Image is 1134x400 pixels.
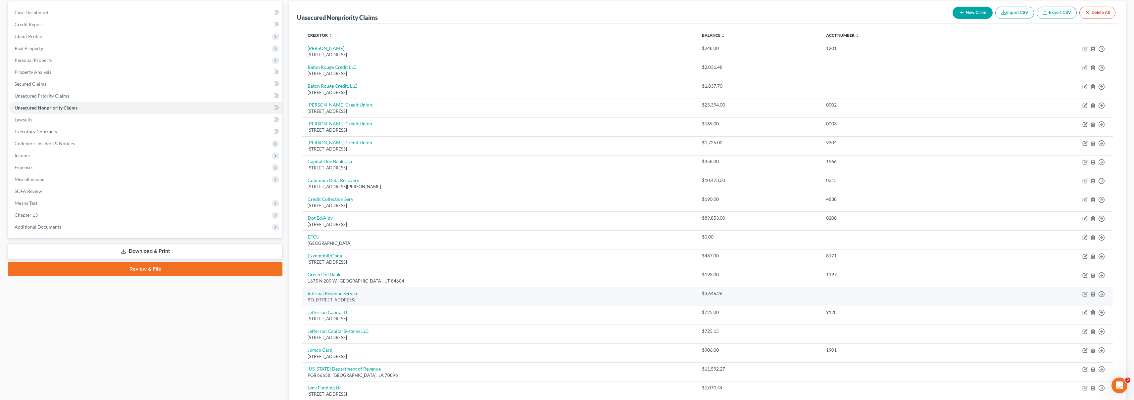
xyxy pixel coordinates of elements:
[308,70,691,77] div: [STREET_ADDRESS]
[9,7,282,19] a: Case Dashboard
[826,215,976,221] div: 0208
[15,176,44,182] span: Miscellaneous
[308,177,359,183] a: Columbia Debt Recovery
[308,328,369,334] a: Jefferson Capital Systems LLC
[826,252,976,259] div: 8171
[15,224,61,230] span: Additional Documents
[702,120,815,127] div: $169.00
[702,158,815,165] div: $458.00
[953,7,993,19] button: New Claim
[308,64,357,70] a: Baton Rouge Credit LLC
[15,93,69,99] span: Unsecured Priority Claims
[9,19,282,30] a: Credit Report
[1037,7,1077,19] a: Export CSV
[702,234,815,240] div: $0.00
[702,309,815,316] div: $725.00
[308,45,344,51] a: [PERSON_NAME]
[308,184,691,190] div: [STREET_ADDRESS][PERSON_NAME]
[9,78,282,90] a: Secured Claims
[308,165,691,171] div: [STREET_ADDRESS]
[308,309,347,315] a: Jefferson Capital Ll
[702,215,815,221] div: $89,853.00
[702,384,815,391] div: $1,070.44
[15,212,38,218] span: Chapter 13
[702,83,815,89] div: $1,837.70
[9,114,282,126] a: Lawsuits
[308,234,320,240] a: EFCU
[308,127,691,133] div: [STREET_ADDRESS]
[995,7,1034,19] button: Import CSV
[15,200,37,206] span: Means Test
[15,10,48,15] span: Case Dashboard
[9,126,282,138] a: Executory Contracts
[702,33,725,38] a: Balance unfold_more
[8,262,282,276] a: Review & File
[826,102,976,108] div: 0002
[1125,378,1130,383] span: 2
[308,372,691,378] div: POB 66658, [GEOGRAPHIC_DATA], LA 70896
[15,117,32,122] span: Lawsuits
[826,196,976,202] div: 4838
[297,14,378,22] div: Unsecured Nonpriority Claims
[15,22,43,27] span: Credit Report
[826,45,976,52] div: 1201
[308,316,691,322] div: [STREET_ADDRESS]
[308,121,372,126] a: [PERSON_NAME] Credit Union
[15,129,57,134] span: Executory Contracts
[308,215,333,221] a: Dpt Ed/Aidv
[15,153,30,158] span: Income
[826,309,976,316] div: 9128
[15,33,42,39] span: Client Profile
[308,33,332,38] a: Creditor unfold_more
[702,139,815,146] div: $1,725.00
[308,259,691,265] div: [STREET_ADDRESS]
[9,90,282,102] a: Unsecured Priority Claims
[826,33,859,38] a: Acct Number unfold_more
[308,353,691,360] div: [STREET_ADDRESS]
[9,185,282,197] a: SOFA Review
[15,57,52,63] span: Personal Property
[9,66,282,78] a: Property Analysis
[308,52,691,58] div: [STREET_ADDRESS]
[826,177,976,184] div: 0315
[826,120,976,127] div: 0003
[15,105,77,111] span: Unsecured Nonpriority Claims
[721,34,725,38] i: unfold_more
[15,69,51,75] span: Property Analysis
[308,391,691,397] div: [STREET_ADDRESS]
[308,196,353,202] a: Credit Collection Serv
[826,347,976,353] div: 1901
[1079,7,1115,19] button: Delete All
[702,366,815,372] div: $11,592.27
[8,244,282,259] a: Download & Print
[308,385,342,390] a: Lvnv Funding Llc
[328,34,332,38] i: unfold_more
[826,271,976,278] div: 1197
[308,83,358,89] a: Baton Rouge Credit, LLC
[308,366,381,372] a: [US_STATE] Department of Revenue
[702,328,815,334] div: $725.15
[15,141,75,146] span: Codebtors Insiders & Notices
[702,252,815,259] div: $487.00
[702,196,815,202] div: $190.00
[308,158,352,164] a: Capital One Bank Usa
[702,64,815,70] div: $2,031.48
[308,202,691,209] div: [STREET_ADDRESS]
[15,81,46,87] span: Secured Claims
[308,347,332,353] a: Jpmcb Card
[826,158,976,165] div: 1966
[308,89,691,96] div: [STREET_ADDRESS]
[702,290,815,297] div: $3,646.26
[15,188,42,194] span: SOFA Review
[308,272,340,277] a: Green Dot Bank
[15,164,33,170] span: Expenses
[308,102,372,108] a: [PERSON_NAME] Credit Union
[702,177,815,184] div: $10,473.00
[308,253,342,258] a: Exxnmobil/Cbna
[855,34,859,38] i: unfold_more
[308,240,691,246] div: [GEOGRAPHIC_DATA]
[308,221,691,228] div: [STREET_ADDRESS]
[308,290,358,296] a: Internal Revenue Service
[308,297,691,303] div: P.O. [STREET_ADDRESS]
[826,139,976,146] div: 9304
